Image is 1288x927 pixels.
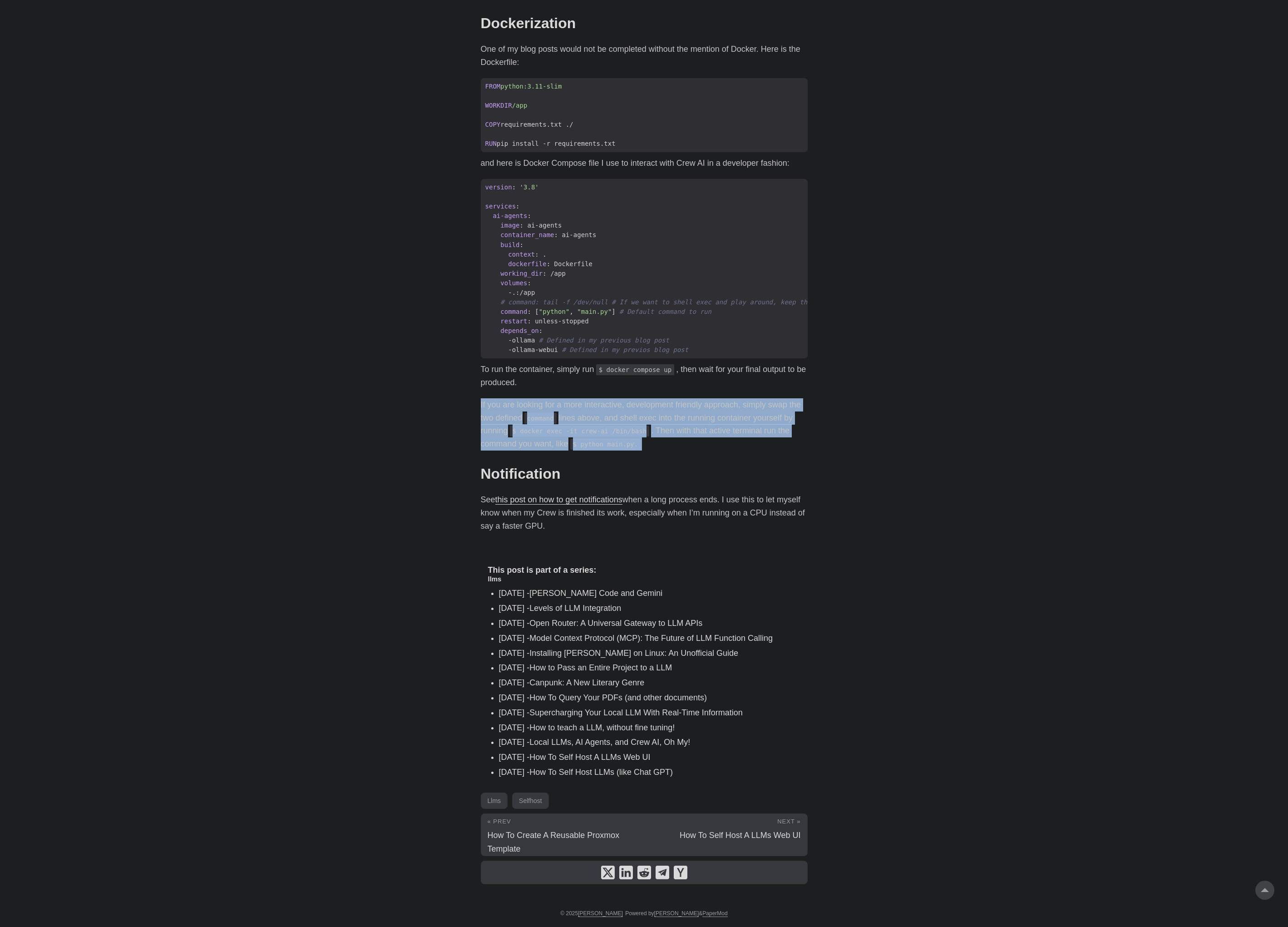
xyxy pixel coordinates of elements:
span: "python" [539,308,570,315]
span: - [481,336,674,345]
a: [PERSON_NAME] [654,910,699,917]
code: $ docker compose up [596,364,675,375]
span: image [500,222,519,229]
span: : [516,203,519,210]
span: : [539,327,543,334]
li: [DATE] - [499,632,800,645]
a: [PERSON_NAME] Code and Gemini [529,589,662,598]
a: Canpunk: A New Literary Genre [529,678,644,687]
span: ollama-webui [512,346,558,353]
li: [DATE] - [499,676,800,689]
p: See when a long process ends. I use this to let myself know when my Crew is finished its work, es... [481,493,808,532]
code: command [524,413,557,424]
span: .:/app [512,289,535,296]
span: Next » [777,818,800,825]
span: : [547,260,550,268]
li: [DATE] - [499,661,800,674]
span: How To Self Host A LLMs Web UI [680,831,800,840]
span: Powered by & [625,910,727,917]
span: build [500,241,519,248]
span: WORKDIR [485,102,512,109]
li: [DATE] - [499,721,800,734]
li: [DATE] - [499,751,800,764]
a: Levels of LLM Integration [529,604,621,613]
span: version [485,183,512,191]
li: [DATE] - [499,766,800,779]
span: context [508,251,535,258]
a: How to teach a LLM, without fine tuning! [529,723,675,732]
span: : [543,270,546,277]
a: Installing [PERSON_NAME] on Linux: An Unofficial Guide [529,649,738,658]
li: [DATE] - [499,706,800,719]
span: dockerfile [508,260,546,268]
span: : [527,212,531,219]
p: To run the container, simply run , then wait for your final output to be produced. [481,363,808,389]
span: # Defined in my previous blog post [539,337,669,344]
span: ai-agents [493,212,527,219]
span: services [485,203,516,210]
li: [DATE] - [499,647,800,660]
a: Llms [481,793,508,809]
a: share Local LLMs, AI Agents, and Crew AI, Oh My! on linkedin [619,866,633,879]
a: Supercharging Your Local LLM With Real-Time Information [529,708,743,717]
span: : [554,231,558,238]
p: One of my blog posts would not be completed without the mention of Docker. Here is the Dockerfile: [481,43,808,69]
li: [DATE] - [499,691,800,704]
span: : [512,183,516,191]
span: « Prev [488,818,511,825]
span: # command: tail -f /dev/null # If we want to shell exec and play around, keep the container running. [500,298,884,306]
span: restart [500,317,527,325]
a: share Local LLMs, AI Agents, and Crew AI, Oh My! on ycombinator [674,866,687,879]
span: - [481,345,693,355]
span: ] [612,308,615,315]
span: : [520,222,523,229]
a: Model Context Protocol (MCP): The Future of LLM Function Calling [529,634,773,643]
span: RUN [485,140,497,147]
span: volumes [500,279,527,287]
span: depends_on [500,327,538,334]
span: - [481,288,540,297]
a: Open Router: A Universal Gateway to LLM APIs [529,619,702,628]
span: /app [512,102,528,109]
span: FROM [485,83,501,90]
span: # Defined in my previos blog post [562,346,688,353]
span: # Default command to run [619,308,711,315]
span: : [527,317,531,325]
a: go to top [1255,881,1274,900]
a: Selfhost [512,793,549,809]
li: [DATE] - [499,736,800,749]
span: COPY [485,121,501,128]
h4: This post is part of a series: [488,565,800,575]
a: share Local LLMs, AI Agents, and Crew AI, Oh My! on x [601,866,615,879]
a: llms [488,575,502,583]
a: PaperMod [702,910,727,917]
li: [DATE] - [499,587,800,600]
span: pip install -r requirements.txt [481,139,620,149]
span: working_dir [500,270,543,277]
span: : [520,241,523,248]
span: , [569,308,573,315]
span: "main.py" [577,308,612,315]
span: python:3.11-slim [500,83,562,90]
span: © 2025 [560,910,623,917]
a: [PERSON_NAME] [578,910,623,917]
a: How To Self Host A LLMs Web UI [529,753,650,762]
a: share Local LLMs, AI Agents, and Crew AI, Oh My! on telegram [656,866,669,879]
p: and here is Docker Compose file I use to interact with Crew AI in a developer fashion: [481,157,808,170]
h2: Dockerization [481,15,808,32]
span: container_name [500,231,554,238]
h2: Notification [481,465,808,482]
a: this post on how to get notifications [495,495,622,504]
span: : [527,279,531,287]
span: : [527,308,531,315]
a: How To Query Your PDFs (and other documents) [529,693,707,702]
code: $ python main.py. [570,439,641,450]
a: Local LLMs, AI Agents, and Crew AI, Oh My! [529,738,690,747]
span: ollama [512,337,535,344]
span: '3.8' [520,183,539,191]
span: ai-agents [562,231,596,238]
a: How to Pass an Entire Project to a LLM [529,663,672,672]
li: [DATE] - [499,617,800,630]
a: How To Self Host LLMs (like Chat GPT) [529,768,673,777]
span: command [500,308,527,315]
